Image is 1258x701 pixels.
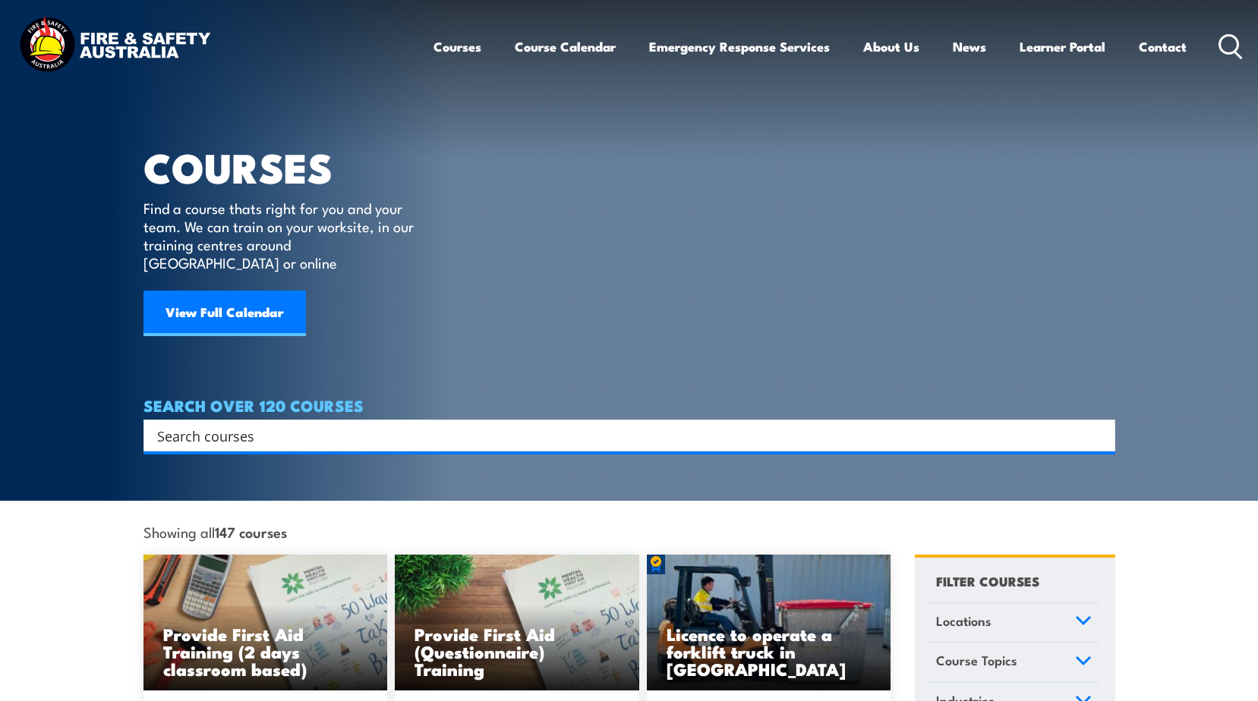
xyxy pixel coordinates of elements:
[863,27,919,67] a: About Us
[160,425,1085,446] form: Search form
[649,27,830,67] a: Emergency Response Services
[143,555,388,691] a: Provide First Aid Training (2 days classroom based)
[434,27,481,67] a: Courses
[143,397,1115,413] h4: SEARCH OVER 120 COURSES
[157,424,1082,447] input: Search input
[395,555,639,691] img: Mental Health First Aid Training (Standard) – Blended Classroom
[929,643,1099,682] a: Course Topics
[929,603,1099,643] a: Locations
[1089,425,1110,446] button: Search magnifier button
[515,27,616,67] a: Course Calendar
[143,149,436,184] h1: COURSES
[647,555,891,691] a: Licence to operate a forklift truck in [GEOGRAPHIC_DATA]
[936,650,1017,671] span: Course Topics
[1020,27,1105,67] a: Learner Portal
[395,555,639,691] a: Provide First Aid (Questionnaire) Training
[143,291,306,336] a: View Full Calendar
[936,571,1039,591] h4: FILTER COURSES
[647,555,891,691] img: Licence to operate a forklift truck Training
[1139,27,1187,67] a: Contact
[936,611,992,631] span: Locations
[215,521,287,542] strong: 147 courses
[953,27,986,67] a: News
[667,625,872,677] h3: Licence to operate a forklift truck in [GEOGRAPHIC_DATA]
[163,625,368,677] h3: Provide First Aid Training (2 days classroom based)
[415,625,620,677] h3: Provide First Aid (Questionnaire) Training
[143,523,287,539] span: Showing all
[143,555,388,691] img: Mental Health First Aid Training (Standard) – Classroom
[143,199,421,272] p: Find a course thats right for you and your team. We can train on your worksite, in our training c...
